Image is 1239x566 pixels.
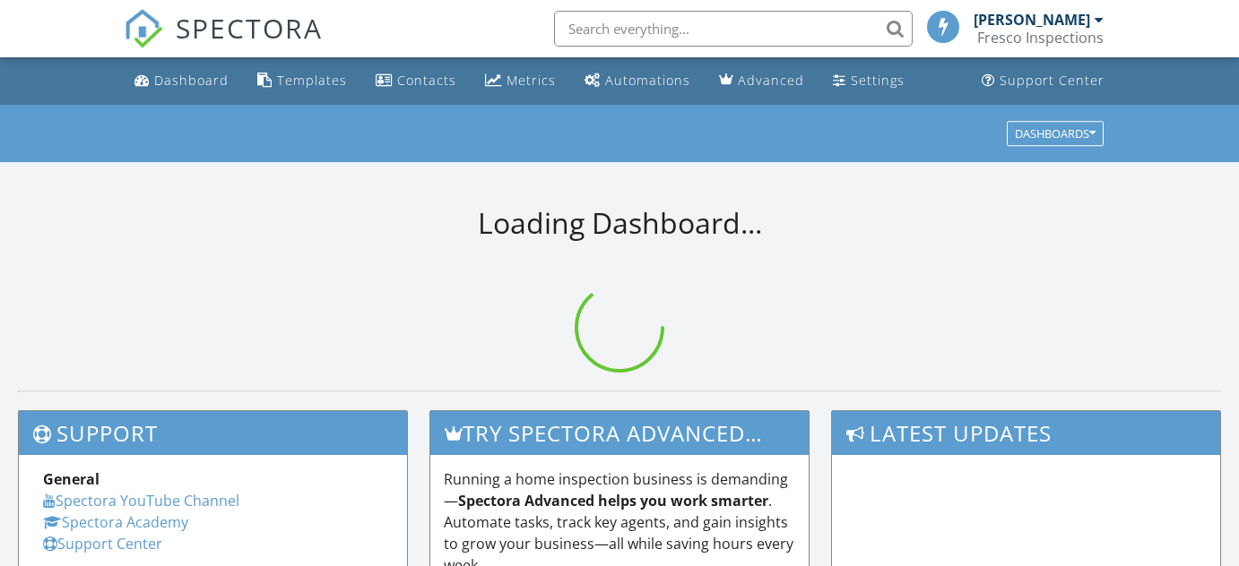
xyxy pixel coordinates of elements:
[277,72,347,89] div: Templates
[124,9,163,48] img: The Best Home Inspection Software - Spectora
[507,72,556,89] div: Metrics
[478,64,563,98] a: Metrics
[154,72,229,89] div: Dashboard
[430,411,808,455] h3: Try spectora advanced [DATE]
[397,72,456,89] div: Contacts
[577,64,697,98] a: Automations (Basic)
[851,72,905,89] div: Settings
[712,64,811,98] a: Advanced
[127,64,236,98] a: Dashboard
[977,29,1104,47] div: Fresco Inspections
[43,534,162,553] a: Support Center
[19,411,407,455] h3: Support
[738,72,804,89] div: Advanced
[458,491,768,510] strong: Spectora Advanced helps you work smarter
[176,9,323,47] span: SPECTORA
[43,491,239,510] a: Spectora YouTube Channel
[975,64,1112,98] a: Support Center
[368,64,464,98] a: Contacts
[826,64,912,98] a: Settings
[554,11,913,47] input: Search everything...
[832,411,1220,455] h3: Latest Updates
[250,64,354,98] a: Templates
[1007,121,1104,146] button: Dashboards
[43,512,188,532] a: Spectora Academy
[43,469,100,489] strong: General
[124,24,323,62] a: SPECTORA
[1015,127,1096,140] div: Dashboards
[974,11,1090,29] div: [PERSON_NAME]
[1000,72,1105,89] div: Support Center
[605,72,690,89] div: Automations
